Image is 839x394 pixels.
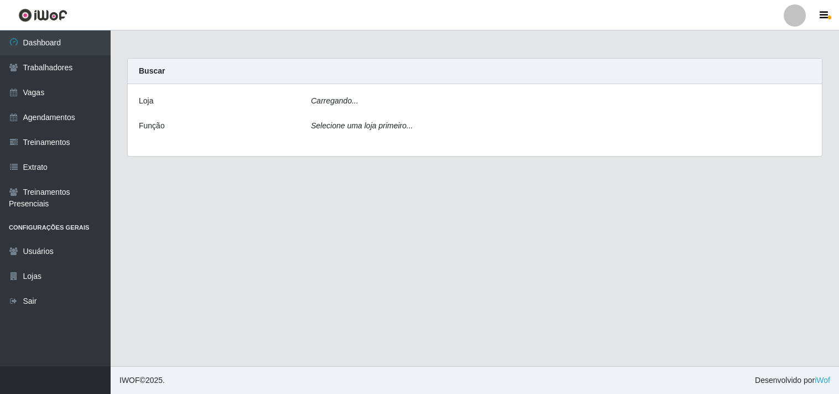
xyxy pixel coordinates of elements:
[119,376,140,385] span: IWOF
[755,375,830,386] span: Desenvolvido por
[18,8,67,22] img: CoreUI Logo
[311,121,413,130] i: Selecione uma loja primeiro...
[139,120,165,132] label: Função
[311,96,358,105] i: Carregando...
[815,376,830,385] a: iWof
[139,95,153,107] label: Loja
[139,66,165,75] strong: Buscar
[119,375,165,386] span: © 2025 .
